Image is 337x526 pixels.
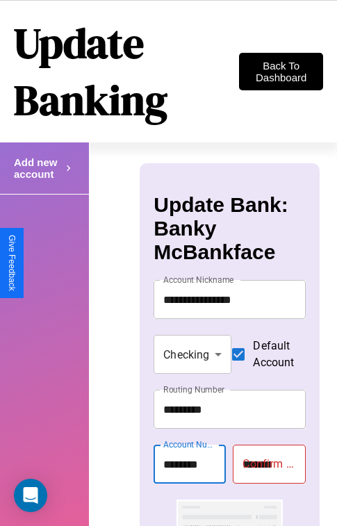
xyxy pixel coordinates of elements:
span: Default Account [253,338,294,371]
label: Account Number [163,438,219,450]
h3: Update Bank: Banky McBankface [154,193,305,264]
div: Open Intercom Messenger [14,479,47,512]
div: Checking [154,335,231,374]
label: Routing Number [163,384,224,395]
h4: Add new account [14,156,63,180]
label: Account Nickname [163,274,234,286]
div: Give Feedback [7,235,17,291]
button: Back To Dashboard [239,53,323,90]
h1: Update Banking [14,15,239,129]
